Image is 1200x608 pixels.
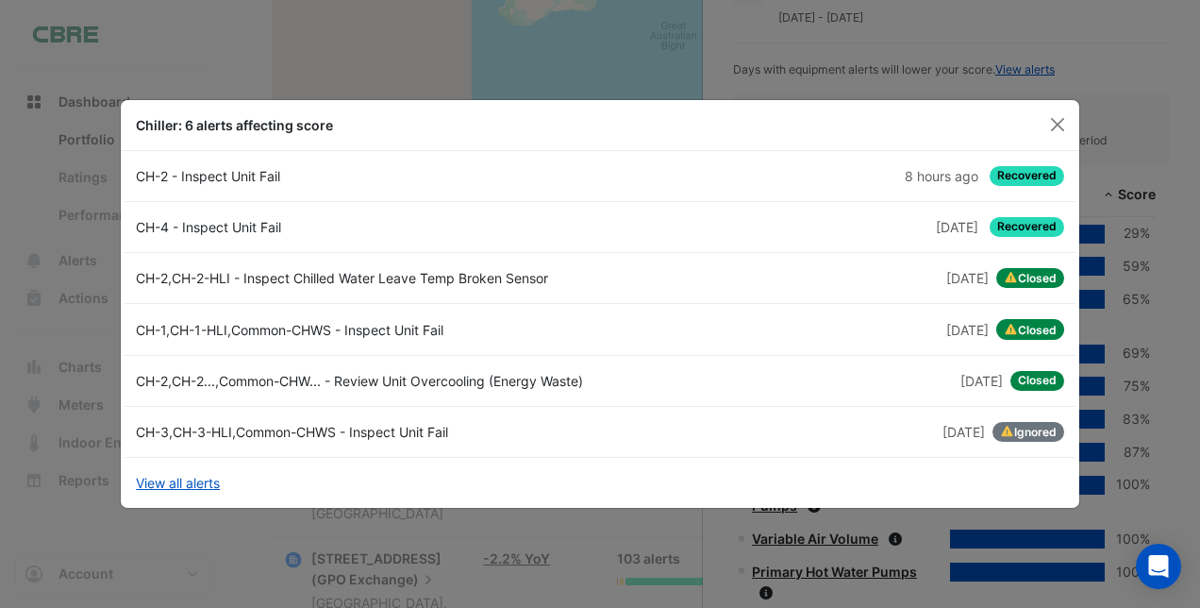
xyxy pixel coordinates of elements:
div: CH-3,CH-3-HLI,Common-CHWS - Inspect Unit Fail [125,422,600,443]
button: Close [1043,110,1072,139]
div: CH-1,CH-1-HLI,Common-CHWS - Inspect Unit Fail [125,319,600,340]
div: CH-2,CH-2-HLI - Inspect Chilled Water Leave Temp Broken Sensor [125,268,600,289]
a: View all alerts [136,473,220,493]
span: Mon 22-Sep-2025 19:30 AEST [936,219,978,235]
span: Mon 14-Apr-2025 14:41 AEST [946,270,989,286]
span: Recovered [990,166,1064,186]
span: Closed [1010,371,1064,391]
span: Tue 30-Sep-2025 07:15 AEST [905,168,978,184]
b: Chiller: 6 alerts affecting score [136,117,333,133]
span: Wed 05-Jun-2024 09:12 AEST [946,322,989,338]
span: Ignored [992,422,1064,443]
div: Open Intercom Messenger [1136,544,1181,589]
span: Closed [996,319,1064,340]
div: CH-4 - Inspect Unit Fail [125,217,600,237]
div: CH-2 - Inspect Unit Fail [125,166,600,186]
span: Closed [996,268,1064,289]
span: Recovered [990,217,1064,237]
span: Mon 29-Apr-2024 10:26 AEST [960,373,1003,389]
span: Mon 11-Sep-2023 16:38 AEST [942,424,985,440]
div: CH-2,CH-2...,Common-CHW... - Review Unit Overcooling (Energy Waste) [125,371,600,391]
